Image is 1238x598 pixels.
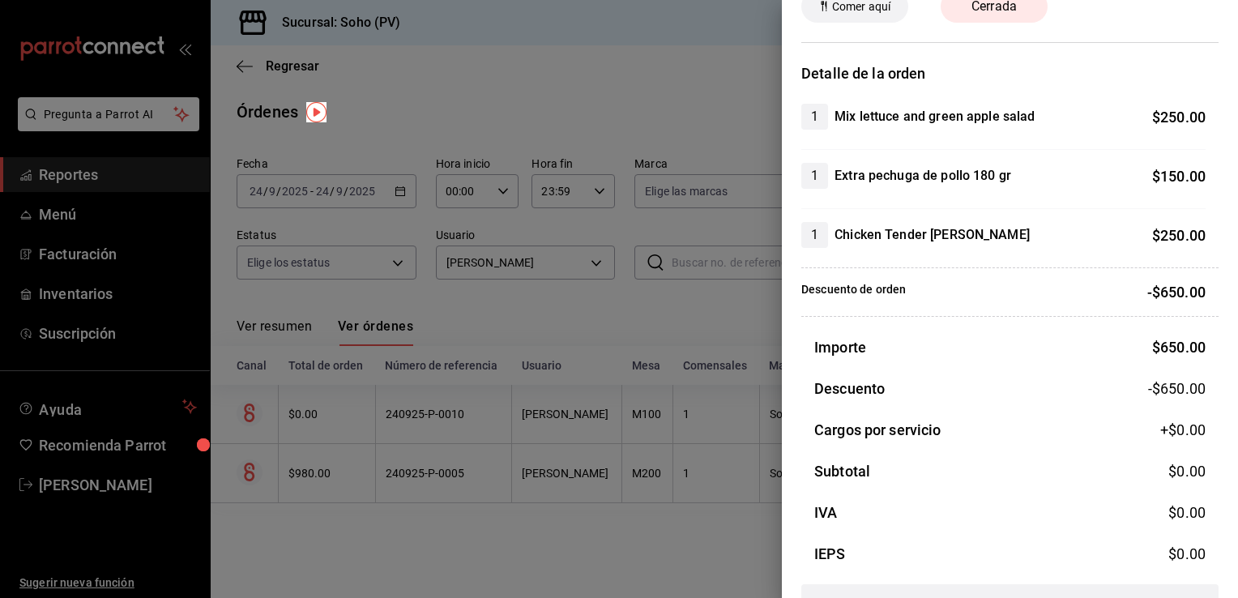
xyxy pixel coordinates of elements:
p: -$650.00 [1147,281,1206,303]
h3: IEPS [814,543,846,565]
h4: Chicken Tender [PERSON_NAME] [835,225,1030,245]
span: $ 650.00 [1152,339,1206,356]
span: +$ 0.00 [1160,419,1206,441]
span: $ 150.00 [1152,168,1206,185]
h3: Detalle de la orden [801,62,1219,84]
span: 1 [801,225,828,245]
h3: Importe [814,336,866,358]
span: 1 [801,166,828,186]
h3: IVA [814,502,837,523]
span: $ 0.00 [1168,463,1206,480]
p: Descuento de orden [801,281,906,303]
h3: Cargos por servicio [814,419,941,441]
img: Tooltip marker [306,102,327,122]
h4: Mix lettuce and green apple salad [835,107,1035,126]
h3: Descuento [814,378,885,399]
h3: Subtotal [814,460,870,482]
span: 1 [801,107,828,126]
span: $ 250.00 [1152,109,1206,126]
span: $ 250.00 [1152,227,1206,244]
span: $ 0.00 [1168,504,1206,521]
span: -$650.00 [1148,378,1206,399]
h4: Extra pechuga de pollo 180 gr [835,166,1011,186]
span: $ 0.00 [1168,545,1206,562]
